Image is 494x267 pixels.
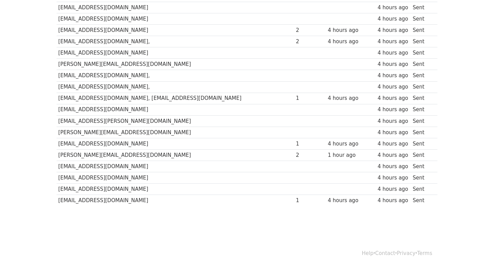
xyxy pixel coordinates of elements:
div: 4 hours ago [378,15,410,23]
td: [EMAIL_ADDRESS][DOMAIN_NAME] [57,172,294,184]
div: 4 hours ago [378,60,410,68]
td: Sent [411,127,434,138]
td: [PERSON_NAME][EMAIL_ADDRESS][DOMAIN_NAME] [57,150,294,161]
td: [EMAIL_ADDRESS][DOMAIN_NAME], [57,36,294,47]
td: Sent [411,172,434,184]
td: [EMAIL_ADDRESS][DOMAIN_NAME] [57,195,294,206]
td: [EMAIL_ADDRESS][DOMAIN_NAME] [57,13,294,24]
div: 4 hours ago [378,26,410,34]
td: [EMAIL_ADDRESS][DOMAIN_NAME] [57,138,294,149]
td: Sent [411,47,434,59]
div: 4 hours ago [378,151,410,159]
td: Sent [411,93,434,104]
div: 4 hours ago [378,49,410,57]
div: 1 hour ago [328,151,374,159]
div: 1 [296,197,325,205]
div: 2 [296,151,325,159]
td: Sent [411,25,434,36]
td: Sent [411,195,434,206]
td: Sent [411,161,434,172]
div: 4 hours ago [328,140,374,148]
td: Sent [411,81,434,93]
div: 4 hours ago [378,94,410,102]
div: 4 hours ago [378,185,410,193]
div: 4 hours ago [378,140,410,148]
td: [EMAIL_ADDRESS][DOMAIN_NAME] [57,47,294,59]
td: [EMAIL_ADDRESS][DOMAIN_NAME] [57,2,294,13]
div: 4 hours ago [378,72,410,80]
td: Sent [411,150,434,161]
td: [EMAIL_ADDRESS][DOMAIN_NAME] [57,104,294,115]
td: Sent [411,184,434,195]
div: 4 hours ago [378,163,410,171]
td: [PERSON_NAME][EMAIL_ADDRESS][DOMAIN_NAME] [57,127,294,138]
td: [EMAIL_ADDRESS][DOMAIN_NAME] [57,161,294,172]
td: [EMAIL_ADDRESS][DOMAIN_NAME] [57,25,294,36]
div: 4 hours ago [378,83,410,91]
td: [EMAIL_ADDRESS][PERSON_NAME][DOMAIN_NAME] [57,115,294,127]
a: Privacy [397,250,415,256]
div: 4 hours ago [378,197,410,205]
td: [EMAIL_ADDRESS][DOMAIN_NAME], [EMAIL_ADDRESS][DOMAIN_NAME] [57,93,294,104]
td: Sent [411,59,434,70]
td: Sent [411,115,434,127]
div: 4 hours ago [378,117,410,125]
a: Help [362,250,374,256]
td: Sent [411,138,434,149]
div: 4 hours ago [328,94,374,102]
div: 4 hours ago [378,4,410,12]
div: 4 hours ago [378,106,410,114]
a: Contact [375,250,395,256]
td: [EMAIL_ADDRESS][DOMAIN_NAME] [57,184,294,195]
div: 4 hours ago [328,197,374,205]
div: 2 [296,26,325,34]
div: 4 hours ago [328,26,374,34]
td: Sent [411,2,434,13]
div: 4 hours ago [378,38,410,46]
div: Chat-widget [460,234,494,267]
td: [EMAIL_ADDRESS][DOMAIN_NAME], [57,70,294,81]
td: Sent [411,13,434,24]
td: Sent [411,36,434,47]
td: [PERSON_NAME][EMAIL_ADDRESS][DOMAIN_NAME] [57,59,294,70]
div: 2 [296,38,325,46]
div: 1 [296,140,325,148]
td: Sent [411,104,434,115]
a: Terms [417,250,432,256]
td: [EMAIL_ADDRESS][DOMAIN_NAME], [57,81,294,93]
div: 1 [296,94,325,102]
iframe: Chat Widget [460,234,494,267]
div: 4 hours ago [328,38,374,46]
td: Sent [411,70,434,81]
div: 4 hours ago [378,174,410,182]
div: 4 hours ago [378,129,410,137]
